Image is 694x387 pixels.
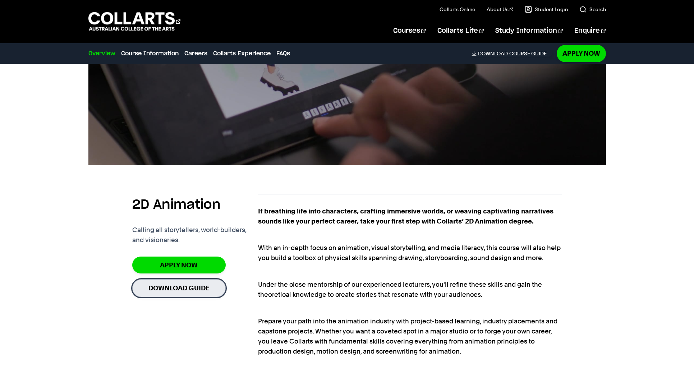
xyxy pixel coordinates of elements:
[557,45,606,62] a: Apply Now
[88,49,115,58] a: Overview
[525,6,568,13] a: Student Login
[487,6,513,13] a: About Us
[88,11,180,32] div: Go to homepage
[132,197,221,213] h2: 2D Animation
[132,225,258,245] p: Calling all storytellers, world-builders, and visionaries.
[393,19,426,43] a: Courses
[258,207,553,225] strong: If breathing life into characters, crafting immersive worlds, or weaving captivating narratives s...
[478,50,508,57] span: Download
[574,19,606,43] a: Enquire
[258,233,562,263] p: With an in-depth focus on animation, visual storytelling, and media literacy, this course will al...
[121,49,179,58] a: Course Information
[132,279,226,297] a: Download Guide
[440,6,475,13] a: Collarts Online
[437,19,484,43] a: Collarts Life
[495,19,563,43] a: Study Information
[258,269,562,300] p: Under the close mentorship of our experienced lecturers, you'll refine these skills and gain the ...
[184,49,207,58] a: Careers
[276,49,290,58] a: FAQs
[213,49,271,58] a: Collarts Experience
[258,306,562,356] p: Prepare your path into the animation industry with project-based learning, industry placements an...
[132,257,226,273] a: Apply Now
[472,50,552,57] a: DownloadCourse Guide
[579,6,606,13] a: Search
